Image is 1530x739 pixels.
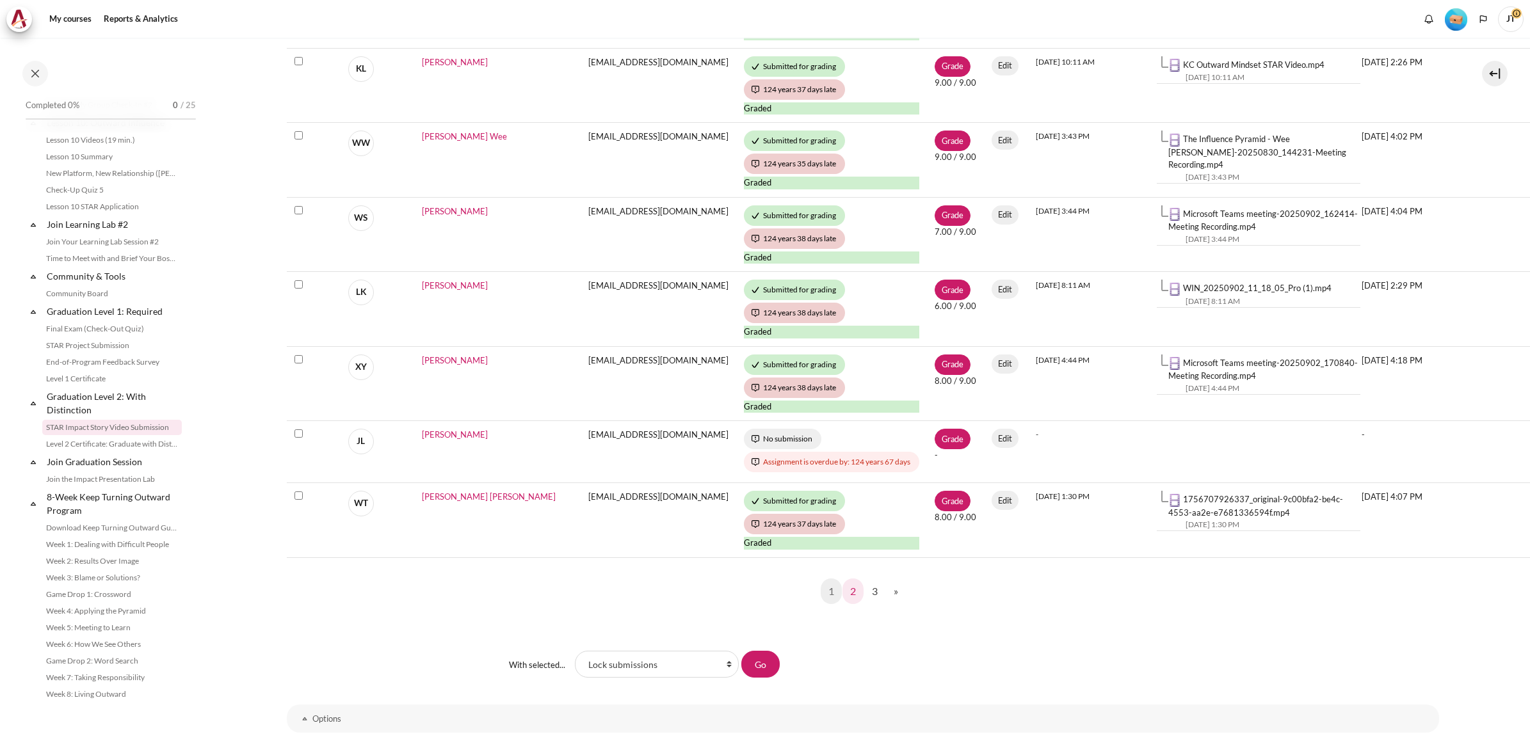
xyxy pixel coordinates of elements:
img: Level #1 [1445,8,1467,31]
a: Week 4: Applying the Pyramid [42,603,182,619]
a: [PERSON_NAME] [422,355,488,365]
div: 124 years 35 days late [744,154,845,174]
a: End-of-Program Feedback Survey [42,354,182,370]
a: User menu [1498,6,1524,32]
a: Week 2: Results Over Image [42,553,182,569]
a: Join Learning Lab #2 [45,216,182,233]
a: Level 1 Certificate [42,371,182,386]
a: Lesson 10 STAR Application [42,199,182,214]
span: / 25 [181,99,196,112]
span: Collapse [27,270,40,283]
a: Architeck Architeck [6,6,38,32]
a: Graduation Level 1: Required [45,303,182,320]
a: Community Board [42,286,182,301]
a: Final Exam (Check-Out Quiz) [42,321,182,337]
td: [DATE] 4:18 PM [1354,346,1456,421]
div: Submitted for grading [744,131,845,151]
div: Graded [744,401,919,413]
nav: Page [287,568,1439,614]
div: Show notification window with no new notifications [1419,10,1438,29]
div: Assignment is overdue by: 124 years 67 days [744,452,919,472]
div: Level #1 [1445,7,1467,31]
input: Go [741,651,780,678]
td: [DATE] 3:44 PM [1028,197,1149,272]
a: Game Drop 2: Word Search [42,653,182,669]
span: KL [348,56,374,82]
div: Graded [744,177,919,189]
a: Edit [992,354,1019,374]
a: Join the Impact Presentation Lab [42,472,182,487]
img: Architeck [10,10,28,29]
div: Submitted for grading [744,491,845,511]
img: KC Outward Mindset STAR Video.mp4 [1168,59,1181,72]
a: Week 7: Taking Responsibility [42,670,182,685]
div: Graded [744,251,919,264]
a: WT [348,491,379,516]
a: [PERSON_NAME] [PERSON_NAME] [422,491,556,502]
a: 8-Week Keep Turning Outward Program [45,488,182,519]
a: The Influence Pyramid - Wee [PERSON_NAME]-20250830_144231-Meeting Recording.mp4 [1168,134,1346,170]
td: - [1028,421,1149,483]
a: Week 3: Blame or Solutions? [42,570,182,585]
div: Graded [744,102,919,115]
span: » [894,584,898,599]
img: The Influence Pyramid - Wee Wai Leng-20250830_144231-Meeting Recording.mp4 [1168,134,1181,147]
a: [PERSON_NAME] [422,57,488,67]
a: Grade [935,429,971,449]
td: 9.00 / 9.00 [927,123,984,198]
td: [DATE] 2:29 PM [1354,272,1456,347]
a: Grade [935,354,971,375]
a: [PERSON_NAME] [422,429,488,440]
div: Submitted for grading [744,56,845,77]
a: Time to Meet with and Brief Your Boss #2 [42,251,182,266]
div: Submitted for grading [744,354,845,375]
span: Collapse [27,456,40,468]
span: Collapse [27,218,40,231]
a: 3 [864,578,885,604]
td: [EMAIL_ADDRESS][DOMAIN_NAME] [581,48,736,123]
h3: Options [312,713,1413,724]
a: STAR Project Submission [42,338,182,353]
td: [DATE] 4:04 PM [1354,197,1456,272]
td: [DATE] 4:07 PM [1354,483,1456,558]
a: Check-Up Quiz 5 [42,182,182,198]
a: Week 1: Dealing with Difficult People [42,537,182,552]
div: Graded [744,326,919,338]
a: Join Your Learning Lab Session #2 [42,234,182,250]
div: 124 years 38 days late [744,303,845,323]
a: Week 8: Living Outward [42,687,182,702]
span: 0 [173,99,178,112]
td: [EMAIL_ADDRESS][DOMAIN_NAME] [581,346,736,421]
a: Reports & Analytics [99,6,182,32]
a: Completed 0% 0 / 25 [26,97,196,132]
a: 1 [821,578,842,604]
td: [DATE] 3:43 PM [1028,123,1149,198]
a: Level #1 [1440,7,1472,31]
div: Graded [744,537,919,550]
div: No submission [744,429,821,449]
span: [PERSON_NAME] [422,206,488,216]
td: [EMAIL_ADDRESS][DOMAIN_NAME] [581,272,736,347]
td: 7.00 / 9.00 [927,197,984,272]
span: WW [348,131,374,156]
img: WIN_20250902_11_18_05_Pro (1).mp4 [1168,283,1181,296]
td: [DATE] 4:02 PM [1354,123,1456,198]
a: Grade [935,56,971,77]
span: WT [348,491,374,516]
a: 1756707926337_original-9c00bfa2-be4c-4553-aa2e-e7681336594f.mp4 [1168,494,1343,518]
a: Community & Tools [45,267,182,285]
td: [DATE] 2:26 PM [1354,48,1456,123]
a: Next page [886,578,906,604]
div: Submitted for grading [744,280,845,300]
a: Edit [992,429,1019,448]
img: Microsoft Teams meeting-20250902_170840-Meeting Recording.mp4 [1168,357,1181,370]
a: 2 [842,578,864,604]
a: STAR Impact Story Video Submission [42,420,182,435]
span: JL [348,429,374,454]
a: [PERSON_NAME] Wee [422,131,507,141]
img: 1756707926337_original-9c00bfa2-be4c-4553-aa2e-e7681336594f.mp4 [1168,494,1181,507]
a: XY [348,354,379,380]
